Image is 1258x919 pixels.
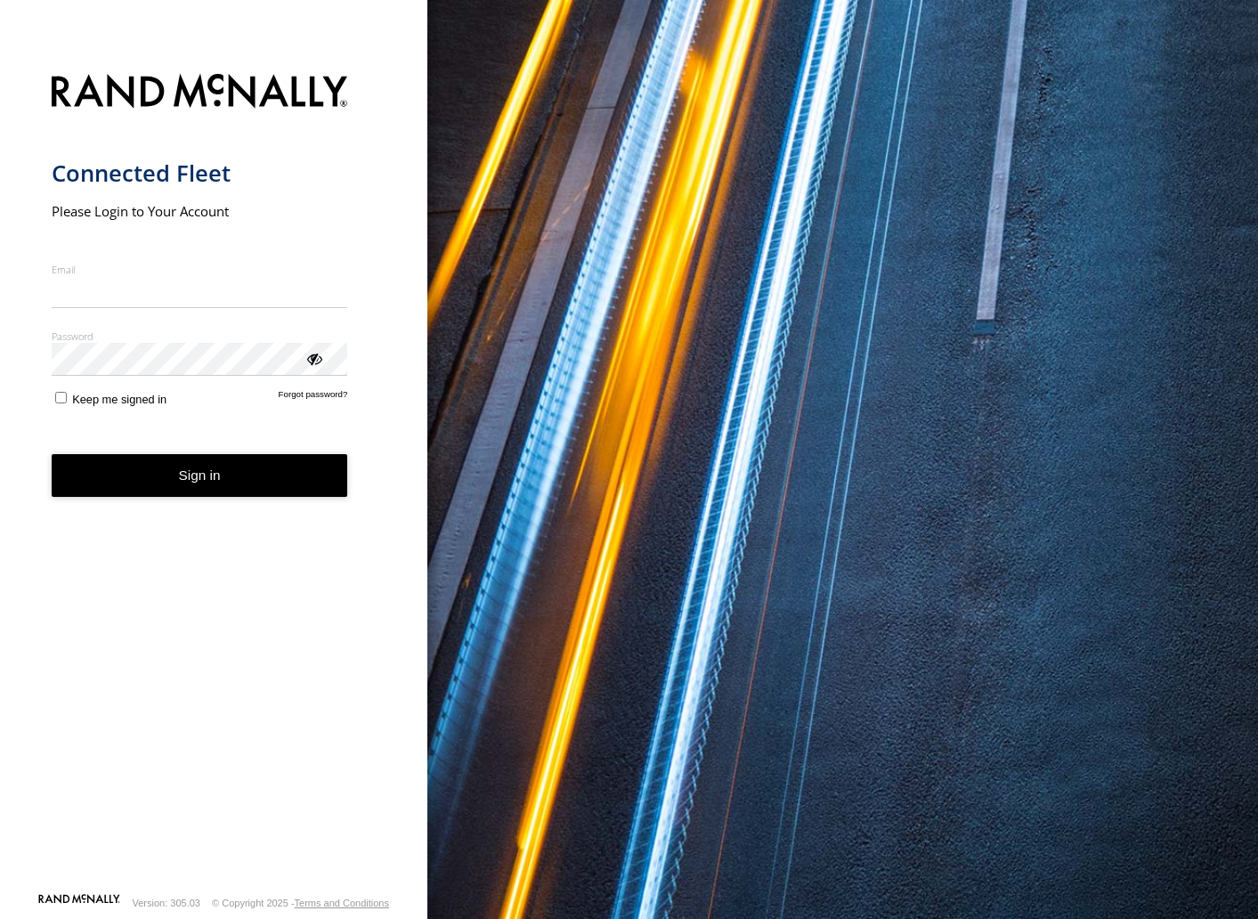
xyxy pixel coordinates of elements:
div: ViewPassword [304,349,322,367]
a: Forgot password? [279,389,348,406]
h2: Please Login to Your Account [52,202,348,220]
button: Sign in [52,454,348,498]
span: Keep me signed in [72,393,166,406]
div: © Copyright 2025 - [212,898,389,908]
input: Keep me signed in [55,392,67,403]
form: main [52,63,377,892]
div: Version: 305.03 [133,898,200,908]
label: Email [52,263,348,276]
img: Rand McNally [52,70,348,116]
a: Terms and Conditions [295,898,389,908]
h1: Connected Fleet [52,159,348,188]
label: Password [52,329,348,343]
a: Visit our Website [38,894,120,912]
